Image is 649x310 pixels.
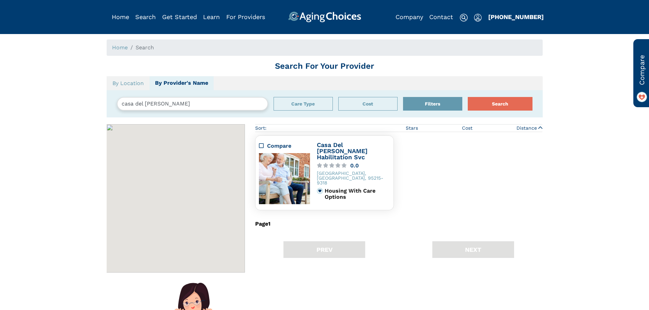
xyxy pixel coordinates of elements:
[338,97,398,111] button: Cost
[274,97,333,111] div: Popover trigger
[460,14,468,22] img: search-icon.svg
[267,142,310,150] div: Compare
[117,97,268,111] input: Enter the Name of the Provider
[162,13,197,20] a: Get Started
[150,76,214,90] a: By Provider's Name
[637,92,647,102] img: favorite_on.png
[136,44,154,51] span: Search
[255,125,266,132] div: Sort:
[203,13,220,20] a: Learn
[468,97,532,111] button: Search
[112,13,129,20] a: Home
[107,76,150,91] a: By Location
[350,163,359,168] div: 0.0
[288,12,361,22] img: AgingChoices
[406,125,418,132] span: Stars
[396,13,423,20] a: Company
[135,13,156,20] a: Search
[488,13,544,20] a: [PHONE_NUMBER]
[403,97,462,111] button: Filters
[259,142,310,150] div: Compare
[474,14,482,22] img: user-icon.svg
[255,217,271,230] div: Page 1
[432,241,514,258] button: NEXT
[338,97,398,111] div: Popover trigger
[112,44,128,51] a: Home
[429,13,453,20] a: Contact
[107,61,543,71] h1: Search For Your Provider
[474,12,482,22] div: Popover trigger
[317,163,390,168] a: 0.0
[637,55,647,85] span: Compare
[283,241,365,258] button: PREV
[403,97,462,111] div: Popover trigger
[226,13,265,20] a: For Providers
[317,188,323,194] img: primary.svg
[317,141,368,161] a: Casa Del [PERSON_NAME] Habilitation Svc
[516,125,537,132] span: Distance
[317,171,390,185] div: [GEOGRAPHIC_DATA], [GEOGRAPHIC_DATA], 95215-9318
[135,12,156,22] div: Popover trigger
[107,39,543,56] nav: breadcrumb
[462,125,473,132] span: Cost
[274,97,333,111] button: Care Type
[325,188,390,200] div: Housing With Care Options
